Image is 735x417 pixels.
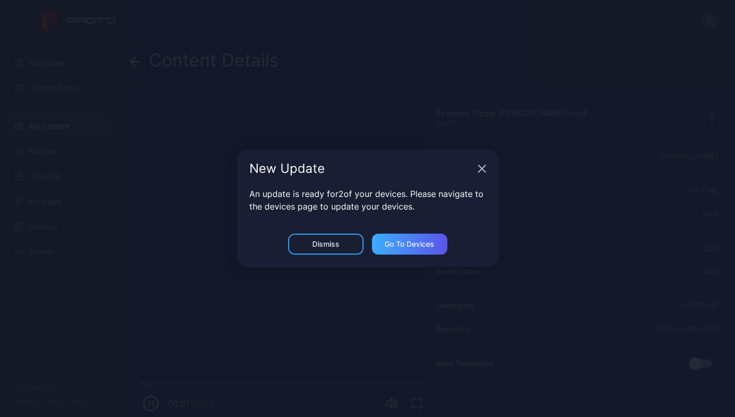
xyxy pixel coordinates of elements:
[288,234,364,255] button: Dismiss
[249,162,474,175] div: New Update
[249,188,486,213] p: An update is ready for 2 of your devices. Please navigate to the devices page to update your devi...
[312,240,339,248] div: Dismiss
[372,234,447,255] button: Go to devices
[385,240,434,248] div: Go to devices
